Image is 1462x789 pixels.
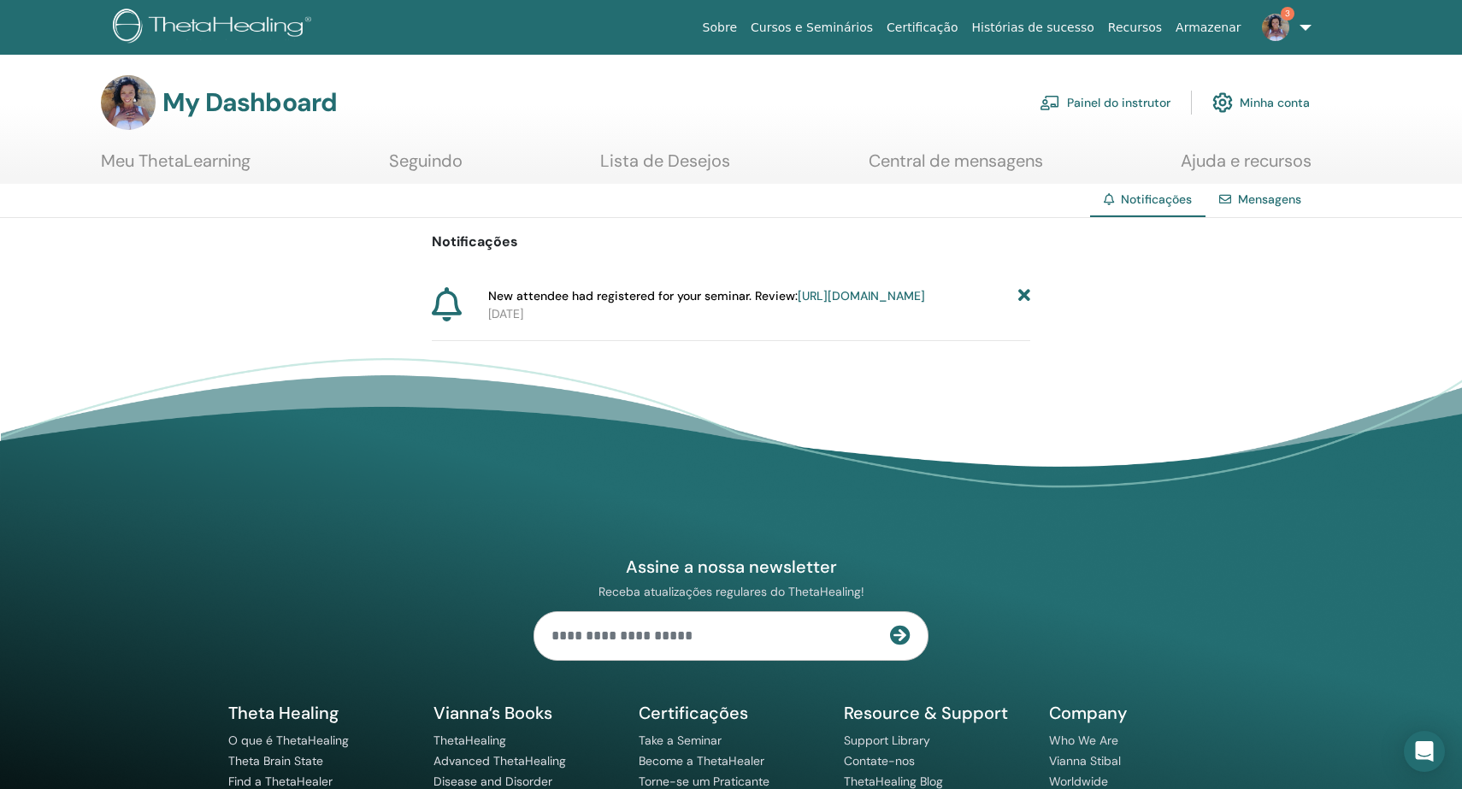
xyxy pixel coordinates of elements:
[1121,191,1192,207] span: Notificações
[1212,84,1310,121] a: Minha conta
[1262,14,1289,41] img: default.jpg
[433,733,506,748] a: ThetaHealing
[1040,95,1060,110] img: chalkboard-teacher.svg
[101,150,251,184] a: Meu ThetaLearning
[488,287,925,305] span: New attendee had registered for your seminar. Review:
[844,774,943,789] a: ThetaHealing Blog
[744,12,880,44] a: Cursos e Seminários
[433,753,566,768] a: Advanced ThetaHealing
[1404,731,1445,772] div: Open Intercom Messenger
[696,12,744,44] a: Sobre
[869,150,1043,184] a: Central de mensagens
[844,702,1029,724] h5: Resource & Support
[228,753,323,768] a: Theta Brain State
[639,733,722,748] a: Take a Seminar
[1049,702,1234,724] h5: Company
[1238,191,1301,207] a: Mensagens
[228,774,333,789] a: Find a ThetaHealer
[798,288,925,303] a: [URL][DOMAIN_NAME]
[1049,774,1108,789] a: Worldwide
[1169,12,1247,44] a: Armazenar
[433,774,552,789] a: Disease and Disorder
[844,733,930,748] a: Support Library
[534,556,928,578] h4: Assine a nossa newsletter
[1101,12,1169,44] a: Recursos
[965,12,1101,44] a: Histórias de sucesso
[600,150,730,184] a: Lista de Desejos
[488,305,1030,323] p: [DATE]
[101,75,156,130] img: default.jpg
[880,12,964,44] a: Certificação
[389,150,463,184] a: Seguindo
[534,584,928,599] p: Receba atualizações regulares do ThetaHealing!
[639,774,769,789] a: Torne-se um Praticante
[1212,88,1233,117] img: cog.svg
[1049,753,1121,768] a: Vianna Stibal
[432,232,1030,252] p: Notificações
[228,733,349,748] a: O que é ThetaHealing
[1040,84,1170,121] a: Painel do instrutor
[433,702,618,724] h5: Vianna’s Books
[639,702,823,724] h5: Certificações
[162,87,337,118] h3: My Dashboard
[113,9,317,47] img: logo.png
[1181,150,1312,184] a: Ajuda e recursos
[1049,733,1118,748] a: Who We Are
[639,753,764,768] a: Become a ThetaHealer
[844,753,915,768] a: Contate-nos
[228,702,413,724] h5: Theta Healing
[1281,7,1294,21] span: 3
